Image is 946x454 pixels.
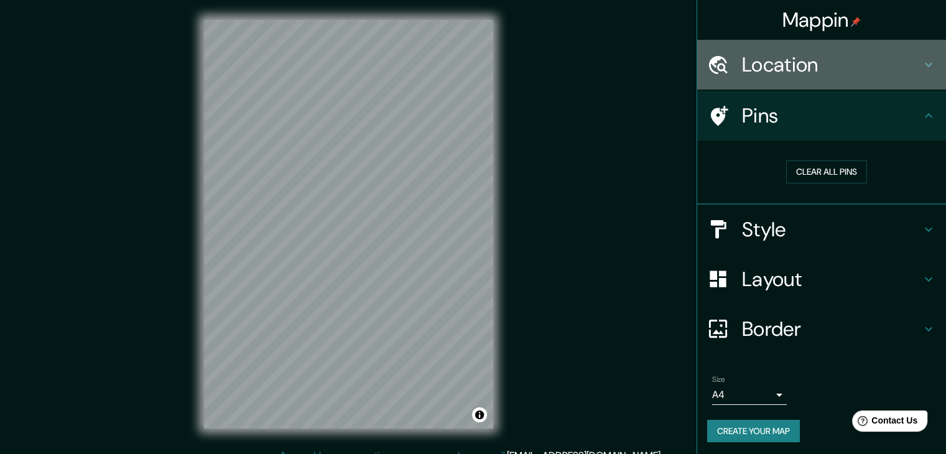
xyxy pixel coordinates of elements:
[712,385,787,405] div: A4
[707,420,800,443] button: Create your map
[697,205,946,254] div: Style
[786,160,867,183] button: Clear all pins
[742,267,921,292] h4: Layout
[742,103,921,128] h4: Pins
[697,254,946,304] div: Layout
[742,217,921,242] h4: Style
[851,17,861,27] img: pin-icon.png
[472,407,487,422] button: Toggle attribution
[742,317,921,341] h4: Border
[697,91,946,141] div: Pins
[204,20,493,429] canvas: Map
[782,7,861,32] h4: Mappin
[697,304,946,354] div: Border
[697,40,946,90] div: Location
[742,52,921,77] h4: Location
[712,374,725,384] label: Size
[835,405,932,440] iframe: Help widget launcher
